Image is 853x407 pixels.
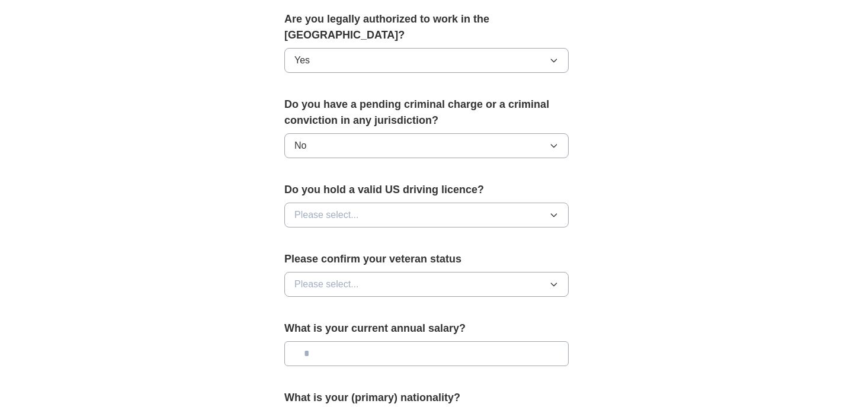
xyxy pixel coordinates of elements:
span: Please select... [294,277,359,291]
span: No [294,139,306,153]
button: No [284,133,569,158]
label: Are you legally authorized to work in the [GEOGRAPHIC_DATA]? [284,11,569,43]
label: What is your (primary) nationality? [284,390,569,406]
button: Please select... [284,203,569,227]
span: Please select... [294,208,359,222]
label: Do you hold a valid US driving licence? [284,182,569,198]
button: Yes [284,48,569,73]
label: Do you have a pending criminal charge or a criminal conviction in any jurisdiction? [284,97,569,129]
label: What is your current annual salary? [284,321,569,337]
span: Yes [294,53,310,68]
button: Please select... [284,272,569,297]
label: Please confirm your veteran status [284,251,569,267]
